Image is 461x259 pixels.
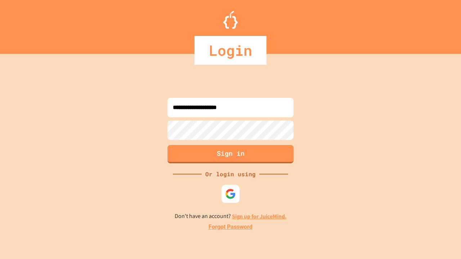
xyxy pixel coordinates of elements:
img: google-icon.svg [225,188,236,199]
img: Logo.svg [223,11,238,29]
a: Sign up for JuiceMind. [232,213,287,220]
a: Forgot Password [209,223,252,231]
p: Don't have an account? [175,212,287,221]
button: Sign in [167,145,294,163]
div: Login [194,36,267,65]
div: Or login using [202,170,259,178]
